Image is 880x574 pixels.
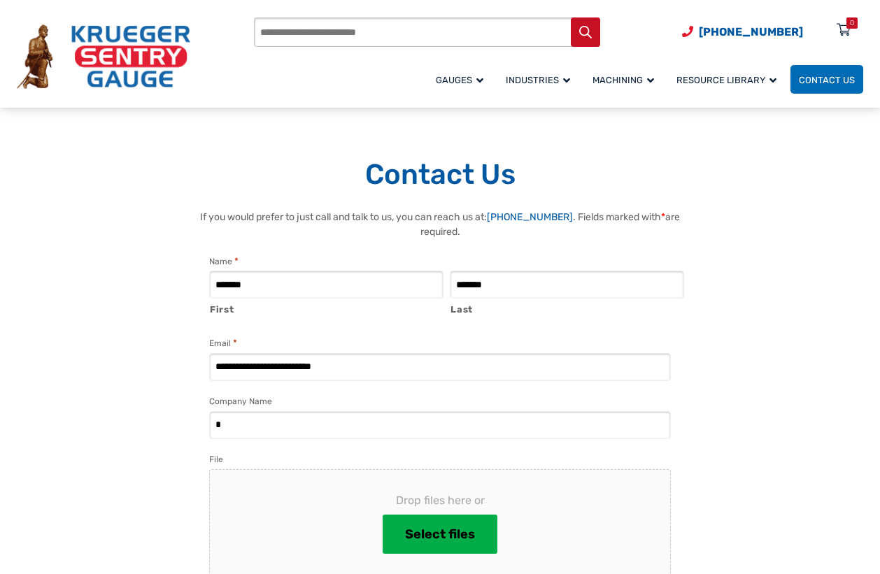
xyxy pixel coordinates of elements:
[699,25,803,38] span: [PHONE_NUMBER]
[427,63,497,96] a: Gauges
[850,17,854,29] div: 0
[209,452,223,466] label: File
[506,75,570,85] span: Industries
[497,63,584,96] a: Industries
[592,75,654,85] span: Machining
[584,63,668,96] a: Machining
[799,75,855,85] span: Contact Us
[209,336,237,350] label: Email
[195,210,685,239] p: If you would prefer to just call and talk to us, you can reach us at: . Fields marked with are re...
[17,157,863,192] h1: Contact Us
[790,65,863,94] a: Contact Us
[210,299,443,317] label: First
[383,515,497,554] button: select files, file
[450,299,684,317] label: Last
[676,75,776,85] span: Resource Library
[209,254,239,268] legend: Name
[668,63,790,96] a: Resource Library
[487,211,573,223] a: [PHONE_NUMBER]
[436,75,483,85] span: Gauges
[682,23,803,41] a: Phone Number (920) 434-8860
[17,24,190,89] img: Krueger Sentry Gauge
[209,394,272,408] label: Company Name
[232,492,648,509] span: Drop files here or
